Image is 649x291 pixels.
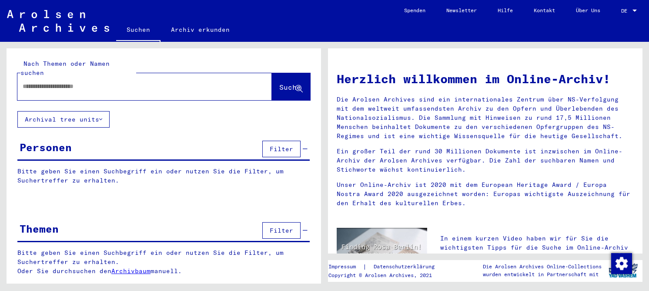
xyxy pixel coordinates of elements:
p: In einem kurzen Video haben wir für Sie die wichtigsten Tipps für die Suche im Online-Archiv zusa... [440,234,634,261]
button: Archival tree units [17,111,110,128]
h1: Herzlich willkommen im Online-Archiv! [337,70,634,88]
span: Filter [270,145,293,153]
img: Arolsen_neg.svg [7,10,109,32]
p: Ein großer Teil der rund 30 Millionen Dokumente ist inzwischen im Online-Archiv der Arolsen Archi... [337,147,634,174]
p: Bitte geben Sie einen Suchbegriff ein oder nutzen Sie die Filter, um Suchertreffer zu erhalten. O... [17,248,310,276]
p: wurden entwickelt in Partnerschaft mit [483,271,602,278]
span: DE [621,8,631,14]
div: Personen [20,139,72,155]
img: video.jpg [337,228,427,277]
p: Copyright © Arolsen Archives, 2021 [328,271,445,279]
img: Zustimmung ändern [611,253,632,274]
div: Themen [20,221,59,237]
p: Unser Online-Archiv ist 2020 mit dem European Heritage Award / Europa Nostra Award 2020 ausgezeic... [337,180,634,208]
div: | [328,262,445,271]
a: Impressum [328,262,363,271]
a: Datenschutzerklärung [367,262,445,271]
mat-label: Nach Themen oder Namen suchen [20,60,110,77]
button: Filter [262,141,301,157]
p: Die Arolsen Archives Online-Collections [483,263,602,271]
a: Archiv erkunden [161,19,240,40]
img: yv_logo.png [607,260,639,281]
button: Filter [262,222,301,239]
p: Die Arolsen Archives sind ein internationales Zentrum über NS-Verfolgung mit dem weltweit umfasse... [337,95,634,141]
p: Bitte geben Sie einen Suchbegriff ein oder nutzen Sie die Filter, um Suchertreffer zu erhalten. [17,167,310,185]
a: Archivbaum [111,267,151,275]
a: Suchen [116,19,161,42]
span: Suche [279,83,301,91]
span: Filter [270,227,293,234]
button: Suche [272,73,310,100]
